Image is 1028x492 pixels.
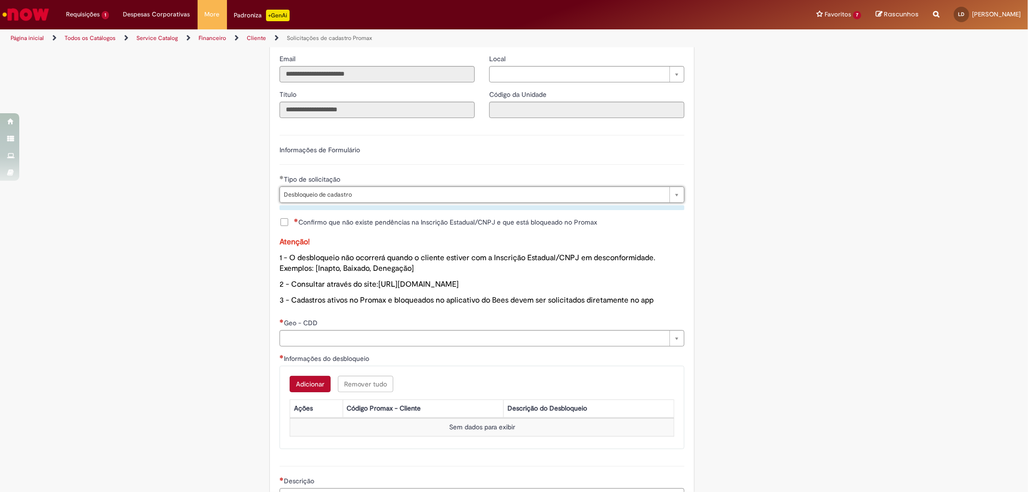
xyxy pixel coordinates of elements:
img: ServiceNow [1,5,51,24]
a: Limpar campo Geo - CDD [280,330,684,346]
a: [URL][DOMAIN_NAME] [378,279,459,289]
span: Necessários [280,319,284,323]
span: Descrição [284,477,316,485]
span: Local [489,54,507,63]
span: Favoritos [825,10,851,19]
a: Todos os Catálogos [65,34,116,42]
a: Solicitações de cadastro Promax [287,34,372,42]
span: Desbloqueio de cadastro [284,187,665,202]
th: Descrição do Desbloqueio [503,399,674,417]
input: Título [280,102,475,118]
span: 7 [853,11,861,19]
span: 2 - Consultar através do site: [280,279,459,289]
p: +GenAi [266,10,290,21]
a: Rascunhos [876,10,919,19]
span: LD [959,11,965,17]
input: Email [280,66,475,82]
label: Informações de Formulário [280,146,360,154]
a: Limpar campo Local [489,66,684,82]
span: 1 [102,11,109,19]
span: Necessários [280,355,284,359]
a: Cliente [247,34,266,42]
span: Tipo de solicitação [284,175,342,184]
a: Página inicial [11,34,44,42]
span: Rascunhos [884,10,919,19]
span: 3 - Cadastros ativos no Promax e bloqueados no aplicativo do Bees devem ser solicitados diretamen... [280,295,654,305]
span: 1 - O desbloqueio não ocorrerá quando o cliente estiver com a Inscrição Estadual/CNPJ em desconfo... [280,253,655,274]
span: Confirmo que não existe pendências na Inscrição Estadual/CNPJ e que está bloqueado no Promax [294,217,597,227]
label: Somente leitura - Email [280,54,297,64]
span: More [205,10,220,19]
span: Necessários [294,218,298,222]
span: Somente leitura - Email [280,54,297,63]
span: [PERSON_NAME] [972,10,1021,18]
span: Informações do desbloqueio [284,354,371,363]
ul: Trilhas de página [7,29,678,47]
span: Obrigatório Preenchido [280,175,284,179]
span: Necessários [280,477,284,481]
div: Padroniza [234,10,290,21]
span: Requisições [66,10,100,19]
label: Somente leitura - Título [280,90,298,99]
input: Código da Unidade [489,102,684,118]
a: Financeiro [199,34,226,42]
button: Add a row for Informações do desbloqueio [290,376,331,392]
th: Ações [290,399,343,417]
td: Sem dados para exibir [290,418,674,436]
th: Código Promax - Cliente [343,399,503,417]
a: Service Catalog [136,34,178,42]
label: Somente leitura - Código da Unidade [489,90,548,99]
span: Atenção! [280,237,310,247]
span: Despesas Corporativas [123,10,190,19]
span: Geo - CDD [284,319,320,327]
